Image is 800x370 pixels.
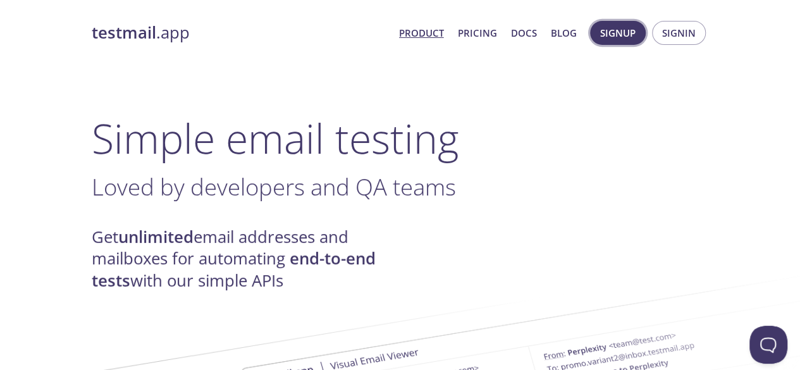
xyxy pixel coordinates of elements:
[511,25,537,41] a: Docs
[92,22,389,44] a: testmail.app
[92,247,376,291] strong: end-to-end tests
[458,25,497,41] a: Pricing
[749,326,787,364] iframe: Help Scout Beacon - Open
[652,21,706,45] button: Signin
[600,25,636,41] span: Signup
[399,25,444,41] a: Product
[92,114,709,163] h1: Simple email testing
[92,22,156,44] strong: testmail
[590,21,646,45] button: Signup
[551,25,577,41] a: Blog
[92,226,400,292] h4: Get email addresses and mailboxes for automating with our simple APIs
[118,226,194,248] strong: unlimited
[92,171,456,202] span: Loved by developers and QA teams
[662,25,696,41] span: Signin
